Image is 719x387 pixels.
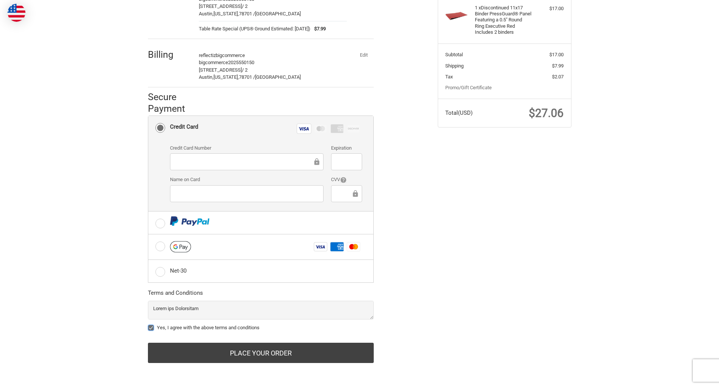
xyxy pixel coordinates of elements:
[529,106,564,120] span: $27.06
[199,67,242,73] span: [STREET_ADDRESS]
[199,25,310,33] span: Table Rate Special (UPS® Ground Estimated: [DATE])
[170,216,209,226] img: PayPal icon
[475,5,532,35] h4: 1 x Discontinued 11x17 Binder PressGuard® Panel Featuring a 0.5" Round Ring Executive Red Include...
[170,121,198,133] div: Credit Card
[354,50,374,60] button: Edit
[199,11,213,16] span: Austin,
[228,60,254,65] span: 2025550150
[331,176,362,183] label: CVV
[170,144,324,152] label: Credit Card Number
[170,176,324,183] label: Name on Card
[549,52,564,57] span: $17.00
[445,85,492,90] a: Promo/Gift Certificate
[148,301,374,319] textarea: Lorem ips Dolorsitam Consectet adipisc Elit sed doei://tem.50i91.utl Etdolor ma aliq://eni.92a89....
[445,52,463,57] span: Subtotal
[7,4,25,22] img: duty and tax information for United States
[148,343,374,363] button: Place Your Order
[445,63,464,69] span: Shipping
[148,91,198,115] h2: Secure Payment
[199,3,242,9] span: [STREET_ADDRESS]
[213,74,239,80] span: [US_STATE],
[148,289,203,301] legend: Terms and Conditions
[175,189,318,198] iframe: Secure Credit Card Frame - Cardholder Name
[310,25,326,33] span: $7.99
[170,241,191,252] img: Google Pay icon
[445,109,473,116] span: Total (USD)
[445,74,453,79] span: Tax
[331,144,362,152] label: Expiration
[45,3,68,10] span: Checkout
[255,11,301,16] span: [GEOGRAPHIC_DATA]
[199,60,228,65] span: bigcommerce
[239,11,255,16] span: 78701 /
[216,52,245,58] span: bigcommerce
[213,11,239,16] span: [US_STATE],
[148,49,192,60] h2: Billing
[552,63,564,69] span: $7.99
[199,74,213,80] span: Austin,
[199,52,216,58] span: reflectiz
[255,74,301,80] span: [GEOGRAPHIC_DATA]
[239,74,255,80] span: 78701 /
[552,74,564,79] span: $2.07
[170,265,186,277] div: Net-30
[336,157,357,166] iframe: Secure Credit Card Frame - Expiration Date
[148,325,374,331] label: Yes, I agree with the above terms and conditions
[242,67,248,73] span: / 2
[534,5,564,12] div: $17.00
[175,157,313,166] iframe: Secure Credit Card Frame - Credit Card Number
[242,3,248,9] span: / 2
[336,189,351,198] iframe: Secure Credit Card Frame - CVV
